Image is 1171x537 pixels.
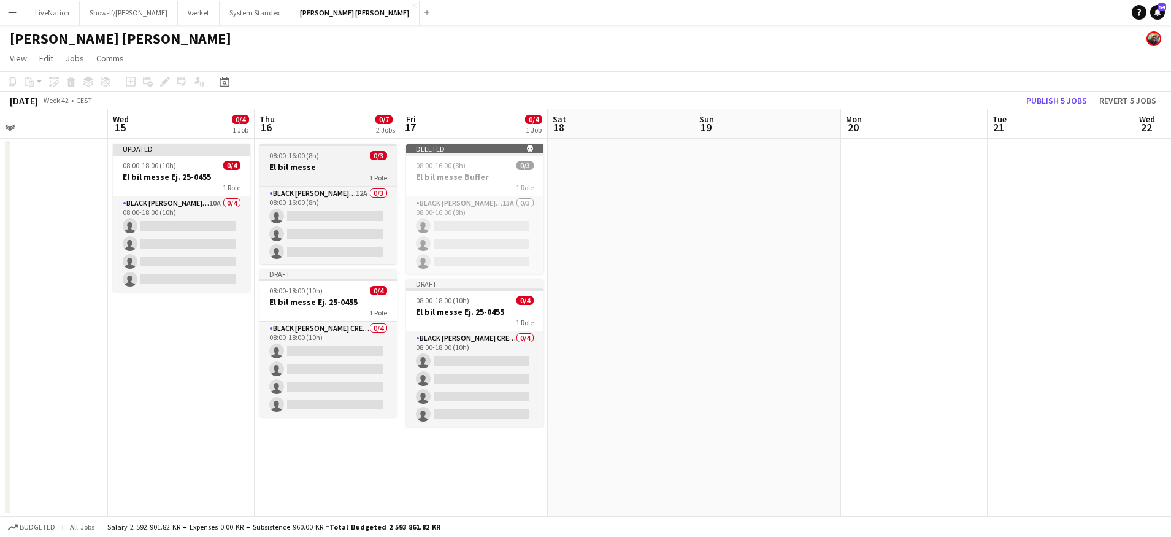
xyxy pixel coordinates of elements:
button: Publish 5 jobs [1021,93,1092,109]
span: 18 [551,120,566,134]
span: Tue [992,114,1007,125]
span: 0/4 [223,161,240,170]
h3: El bil messe Ej. 25-0455 [113,171,250,182]
div: Salary 2 592 901.82 KR + Expenses 0.00 KR + Subsistence 960.00 KR = [107,522,440,531]
h3: El bil messe Ej. 25-0455 [259,296,397,307]
button: Budgeted [6,520,57,534]
span: Total Budgeted 2 593 861.82 KR [329,522,440,531]
h3: El bil messe Ej. 25-0455 [406,306,543,317]
span: 1 Role [516,183,534,192]
app-card-role: Black [PERSON_NAME] Crew ([PERSON_NAME])0/408:00-18:00 (10h) [259,322,397,417]
span: 08:00-18:00 (10h) [416,296,469,305]
app-job-card: Updated08:00-18:00 (10h)0/4El bil messe Ej. 25-04551 RoleBlack [PERSON_NAME] Crew ([PERSON_NAME])... [113,144,250,292]
span: Week 42 [40,96,71,105]
a: Jobs [61,50,89,66]
span: 0/4 [232,115,249,124]
span: 0/4 [516,296,534,305]
button: Show-if/[PERSON_NAME] [80,1,178,25]
span: 22 [1137,120,1155,134]
span: 0/4 [525,115,542,124]
app-card-role: Black [PERSON_NAME] Crew ([PERSON_NAME])12A0/308:00-16:00 (8h) [259,187,397,264]
button: Værket [178,1,220,25]
app-job-card: Draft08:00-18:00 (10h)0/4El bil messe Ej. 25-04551 RoleBlack [PERSON_NAME] Crew ([PERSON_NAME])0/... [406,279,543,427]
a: 54 [1150,5,1165,20]
span: 19 [697,120,714,134]
span: 1 Role [516,318,534,327]
span: Fri [406,114,416,125]
a: Comms [91,50,129,66]
app-card-role: Black [PERSON_NAME] Crew ([PERSON_NAME])0/408:00-18:00 (10h) [406,331,543,427]
span: Jobs [66,53,84,64]
app-user-avatar: Danny Tranekær [1146,31,1161,46]
span: 08:00-16:00 (8h) [416,161,466,170]
span: 15 [111,120,129,134]
span: 20 [844,120,862,134]
app-job-card: 08:00-16:00 (8h)0/3El bil messe1 RoleBlack [PERSON_NAME] Crew ([PERSON_NAME])12A0/308:00-16:00 (8h) [259,144,397,264]
a: Edit [34,50,58,66]
span: 1 Role [369,173,387,182]
div: 2 Jobs [376,125,395,134]
div: Updated [113,144,250,153]
button: [PERSON_NAME] [PERSON_NAME] [290,1,420,25]
app-job-card: Draft08:00-18:00 (10h)0/4El bil messe Ej. 25-04551 RoleBlack [PERSON_NAME] Crew ([PERSON_NAME])0/... [259,269,397,417]
span: 1 Role [223,183,240,192]
span: 08:00-18:00 (10h) [123,161,176,170]
span: Wed [1139,114,1155,125]
app-job-card: Deleted 08:00-16:00 (8h)0/3El bil messe Buffer1 RoleBlack [PERSON_NAME] Crew ([PERSON_NAME])13A0/... [406,144,543,274]
span: 0/3 [516,161,534,170]
span: Budgeted [20,523,55,531]
h1: [PERSON_NAME] [PERSON_NAME] [10,29,231,48]
app-card-role: Black [PERSON_NAME] Crew ([PERSON_NAME])10A0/408:00-18:00 (10h) [113,196,250,292]
div: [DATE] [10,95,38,107]
div: CEST [76,96,92,105]
span: 08:00-18:00 (10h) [269,286,323,295]
app-card-role: Black [PERSON_NAME] Crew ([PERSON_NAME])13A0/308:00-16:00 (8h) [406,196,543,274]
span: All jobs [67,522,97,531]
span: Edit [39,53,53,64]
button: System Standex [220,1,290,25]
span: Thu [259,114,275,125]
div: 1 Job [232,125,248,134]
span: 1 Role [369,308,387,317]
span: 16 [258,120,275,134]
span: Mon [846,114,862,125]
span: 0/3 [370,151,387,160]
span: Sat [553,114,566,125]
span: 08:00-16:00 (8h) [269,151,319,160]
button: LiveNation [25,1,80,25]
span: 21 [991,120,1007,134]
div: 1 Job [526,125,542,134]
span: 0/4 [370,286,387,295]
span: 0/7 [375,115,393,124]
h3: El bil messe [259,161,397,172]
span: Comms [96,53,124,64]
div: Deleted [406,144,543,153]
span: View [10,53,27,64]
h3: El bil messe Buffer [406,171,543,182]
a: View [5,50,32,66]
div: Draft [259,269,397,279]
span: 54 [1158,3,1166,11]
button: Revert 5 jobs [1094,93,1161,109]
div: Draft [406,279,543,288]
span: Sun [699,114,714,125]
span: 17 [404,120,416,134]
span: Wed [113,114,129,125]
